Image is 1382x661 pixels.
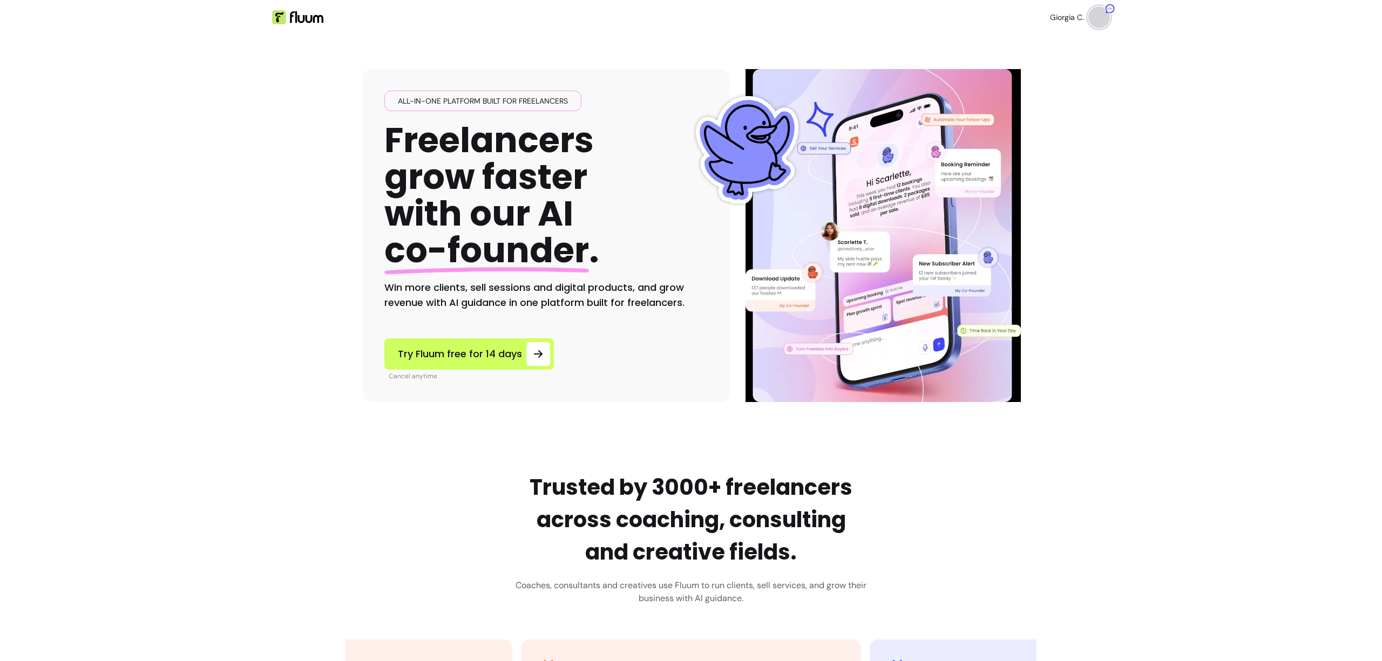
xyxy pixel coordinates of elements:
p: Cancel anytime [389,372,554,380]
img: Illustration of Fluum AI Co-Founder on a smartphone, showing solo business performance insights s... [747,69,1019,402]
span: Giorgia C. [1050,12,1084,23]
span: co-founder [384,226,589,274]
img: Fluum Duck sticker [693,96,801,204]
h2: Win more clients, sell sessions and digital products, and grow revenue with AI guidance in one pl... [384,280,708,310]
button: avatarGiorgia C. [1050,6,1110,28]
h3: Coaches, consultants and creatives use Fluum to run clients, sell services, and grow their busine... [516,579,866,605]
img: Fluum Logo [272,10,323,24]
h2: Trusted by 3000+ freelancers across coaching, consulting and creative fields. [516,471,866,568]
span: Try Fluum free for 14 days [398,346,522,362]
span: All-in-one platform built for freelancers [394,96,572,106]
h1: Freelancers grow faster with our AI . [384,122,599,269]
a: Try Fluum free for 14 days [384,338,554,370]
